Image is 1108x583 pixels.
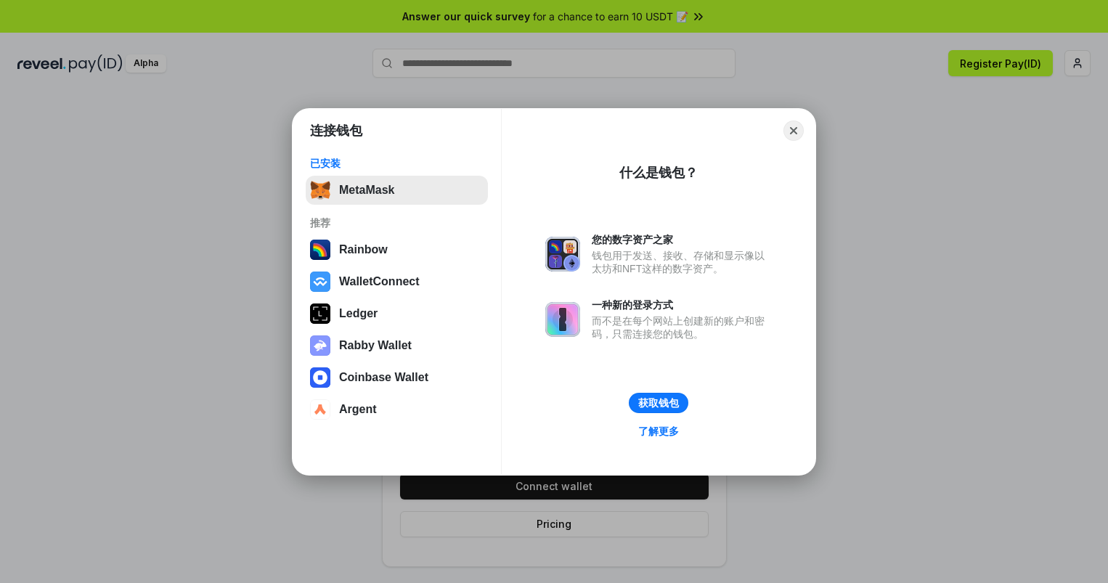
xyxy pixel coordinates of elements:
div: 一种新的登录方式 [592,298,772,311]
h1: 连接钱包 [310,122,362,139]
button: 获取钱包 [629,393,688,413]
div: Ledger [339,307,378,320]
img: svg+xml,%3Csvg%20xmlns%3D%22http%3A%2F%2Fwww.w3.org%2F2000%2Fsvg%22%20fill%3D%22none%22%20viewBox... [545,302,580,337]
div: 推荐 [310,216,484,229]
div: Rabby Wallet [339,339,412,352]
div: 已安装 [310,157,484,170]
div: Rainbow [339,243,388,256]
img: svg+xml,%3Csvg%20xmlns%3D%22http%3A%2F%2Fwww.w3.org%2F2000%2Fsvg%22%20fill%3D%22none%22%20viewBox... [310,335,330,356]
div: 了解更多 [638,425,679,438]
img: svg+xml,%3Csvg%20width%3D%22120%22%20height%3D%22120%22%20viewBox%3D%220%200%20120%20120%22%20fil... [310,240,330,260]
button: MetaMask [306,176,488,205]
button: Coinbase Wallet [306,363,488,392]
div: 您的数字资产之家 [592,233,772,246]
div: WalletConnect [339,275,420,288]
button: Close [783,121,804,141]
button: Rabby Wallet [306,331,488,360]
div: 而不是在每个网站上创建新的账户和密码，只需连接您的钱包。 [592,314,772,341]
button: Rainbow [306,235,488,264]
div: 什么是钱包？ [619,164,698,182]
div: 获取钱包 [638,396,679,409]
div: 钱包用于发送、接收、存储和显示像以太坊和NFT这样的数字资产。 [592,249,772,275]
img: svg+xml,%3Csvg%20width%3D%2228%22%20height%3D%2228%22%20viewBox%3D%220%200%2028%2028%22%20fill%3D... [310,399,330,420]
img: svg+xml,%3Csvg%20xmlns%3D%22http%3A%2F%2Fwww.w3.org%2F2000%2Fsvg%22%20width%3D%2228%22%20height%3... [310,303,330,324]
img: svg+xml,%3Csvg%20width%3D%2228%22%20height%3D%2228%22%20viewBox%3D%220%200%2028%2028%22%20fill%3D... [310,272,330,292]
button: Ledger [306,299,488,328]
button: WalletConnect [306,267,488,296]
img: svg+xml,%3Csvg%20width%3D%2228%22%20height%3D%2228%22%20viewBox%3D%220%200%2028%2028%22%20fill%3D... [310,367,330,388]
a: 了解更多 [630,422,688,441]
div: MetaMask [339,184,394,197]
img: svg+xml,%3Csvg%20fill%3D%22none%22%20height%3D%2233%22%20viewBox%3D%220%200%2035%2033%22%20width%... [310,180,330,200]
div: Argent [339,403,377,416]
button: Argent [306,395,488,424]
div: Coinbase Wallet [339,371,428,384]
img: svg+xml,%3Csvg%20xmlns%3D%22http%3A%2F%2Fwww.w3.org%2F2000%2Fsvg%22%20fill%3D%22none%22%20viewBox... [545,237,580,272]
